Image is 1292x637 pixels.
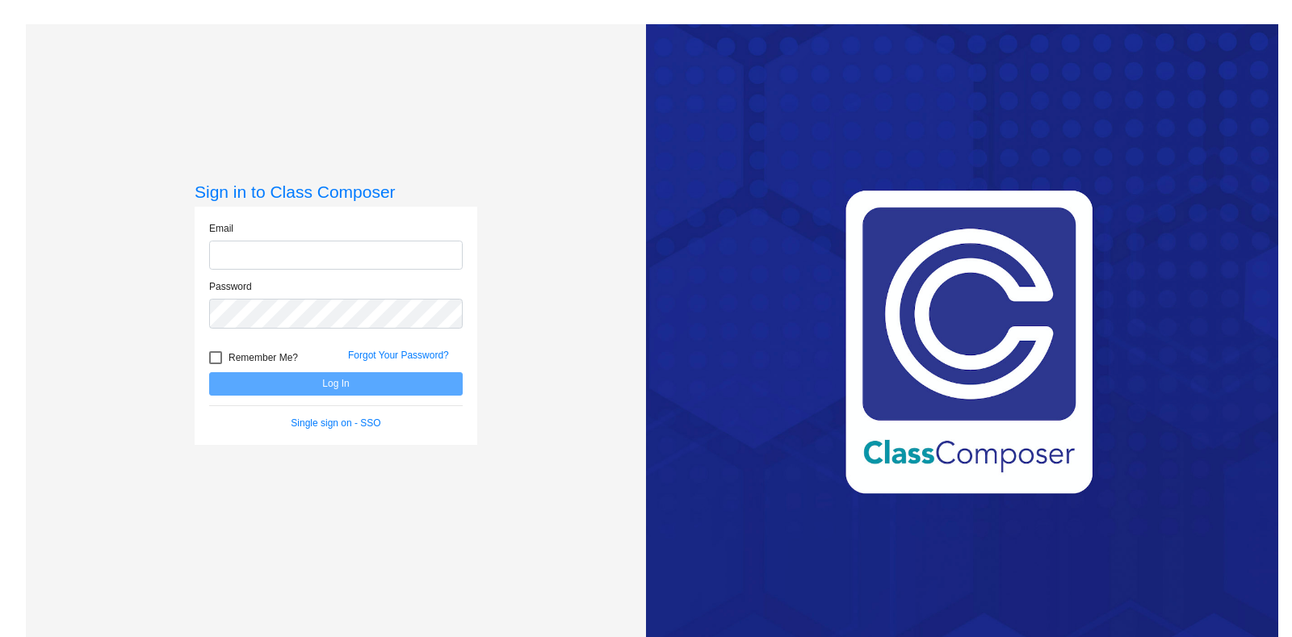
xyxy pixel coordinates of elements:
label: Email [209,221,233,236]
h3: Sign in to Class Composer [195,182,477,202]
label: Password [209,279,252,294]
span: Remember Me? [229,348,298,367]
a: Single sign on - SSO [291,417,380,429]
button: Log In [209,372,463,396]
a: Forgot Your Password? [348,350,449,361]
